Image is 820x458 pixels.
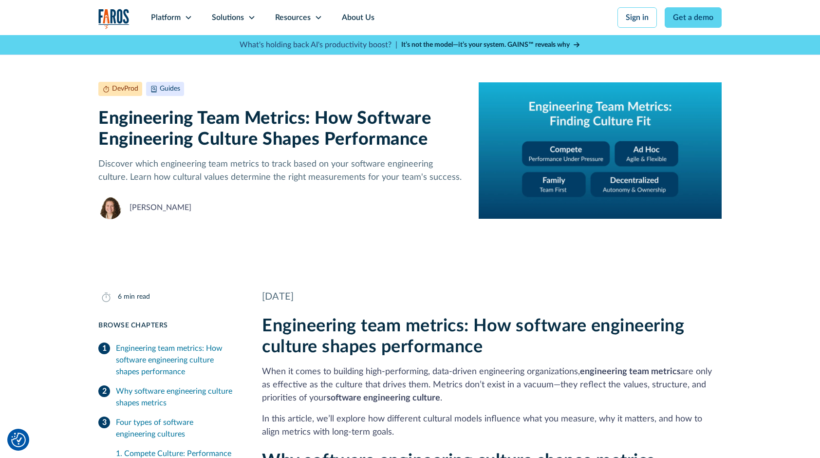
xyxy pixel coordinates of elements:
[262,365,722,405] p: When it comes to building high-performing, data-driven engineering organizations, are only as eff...
[275,12,311,23] div: Resources
[98,158,463,184] p: Discover which engineering team metrics to track based on your software engineering culture. Lear...
[617,7,657,28] a: Sign in
[112,84,138,94] div: DevProd
[401,41,570,48] strong: It’s not the model—it’s your system. GAINS™ reveals why
[151,12,181,23] div: Platform
[98,413,239,444] a: Four types of software engineering cultures
[665,7,722,28] a: Get a demo
[98,382,239,413] a: Why software engineering culture shapes metrics
[98,108,463,150] h1: Engineering Team Metrics: How Software Engineering Culture Shapes Performance
[98,196,122,219] img: Neely Dunlap
[401,40,580,50] a: It’s not the model—it’s your system. GAINS™ reveals why
[98,9,130,29] img: Logo of the analytics and reporting company Faros.
[212,12,244,23] div: Solutions
[160,84,180,94] div: Guides
[479,82,722,219] img: Graphic titled 'Engineering Team Metrics: Finding Culture Fit' with four cultural models: Compete...
[124,292,150,302] div: min read
[116,417,239,440] div: Four types of software engineering cultures
[98,339,239,382] a: Engineering team metrics: How software engineering culture shapes performance
[98,9,130,29] a: home
[262,316,722,358] h2: Engineering team metrics: How software engineering culture shapes performance
[580,367,681,376] strong: engineering team metrics
[262,413,722,439] p: In this article, we’ll explore how different cultural models influence what you measure, why it m...
[240,39,397,51] p: What's holding back AI's productivity boost? |
[11,433,26,447] img: Revisit consent button
[98,321,239,331] div: Browse Chapters
[327,394,440,402] strong: software engineering culture
[116,343,239,378] div: Engineering team metrics: How software engineering culture shapes performance
[130,202,191,213] div: [PERSON_NAME]
[118,292,122,302] div: 6
[11,433,26,447] button: Cookie Settings
[262,289,722,304] div: [DATE]
[116,385,239,409] div: Why software engineering culture shapes metrics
